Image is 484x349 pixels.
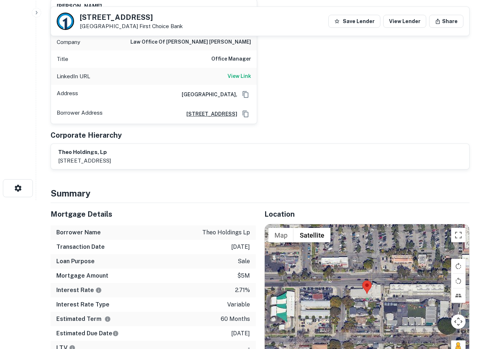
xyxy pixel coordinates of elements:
[231,243,250,251] p: [DATE]
[294,228,330,242] button: Show satellite imagery
[237,271,250,280] p: $5m
[58,156,111,165] p: [STREET_ADDRESS]
[57,109,103,119] p: Borrower Address
[328,15,380,28] button: Save Lender
[56,257,95,266] h6: Loan Purpose
[451,259,466,273] button: Rotate map clockwise
[56,329,119,338] h6: Estimated Due Date
[80,14,183,21] h5: [STREET_ADDRESS]
[57,72,90,81] p: LinkedIn URL
[176,90,237,98] h6: [GEOGRAPHIC_DATA],
[264,209,470,220] h5: Location
[228,72,251,80] h6: View Link
[56,271,108,280] h6: Mortgage Amount
[57,2,102,10] h6: [PERSON_NAME]
[57,89,78,100] p: Address
[211,55,251,63] h6: Office Manager
[240,109,251,119] button: Copy Address
[56,286,102,295] h6: Interest Rate
[383,15,426,28] a: View Lender
[56,228,101,237] h6: Borrower Name
[202,228,250,237] p: theo holdings lp
[238,257,250,266] p: sale
[227,300,250,309] p: variable
[104,316,111,322] svg: Term is based on a standard schedule for this type of loan.
[80,23,183,30] p: [GEOGRAPHIC_DATA]
[268,228,294,242] button: Show street map
[112,330,119,337] svg: Estimate is based on a standard schedule for this type of loan.
[181,110,237,118] a: [STREET_ADDRESS]
[235,286,250,295] p: 2.71%
[451,228,466,242] button: Toggle fullscreen view
[56,315,111,323] h6: Estimated Term
[231,329,250,338] p: [DATE]
[51,130,122,141] h5: Corporate Hierarchy
[451,288,466,303] button: Tilt map
[139,23,183,29] a: First Choice Bank
[451,274,466,288] button: Rotate map counterclockwise
[130,38,251,47] h6: law office of [PERSON_NAME] [PERSON_NAME]
[56,300,109,309] h6: Interest Rate Type
[51,187,470,200] h4: Summary
[57,38,80,47] p: Company
[95,287,102,293] svg: The interest rates displayed on the website are for informational purposes only and may be report...
[57,55,68,63] p: Title
[58,148,111,156] h6: theo holdings, lp
[240,89,251,100] button: Copy Address
[228,72,251,81] a: View Link
[51,209,256,220] h5: Mortgage Details
[429,15,463,28] button: Share
[221,315,250,323] p: 60 months
[56,243,105,251] h6: Transaction Date
[448,291,484,326] iframe: Chat Widget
